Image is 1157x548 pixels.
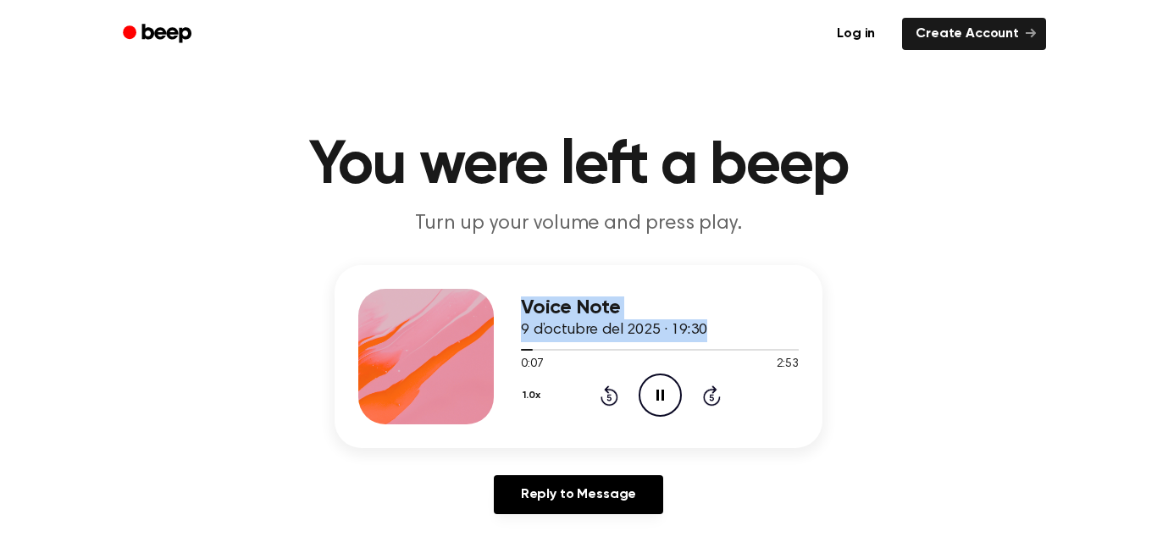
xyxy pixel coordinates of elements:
span: 9 d’octubre del 2025 · 19:30 [521,323,707,338]
span: 0:07 [521,356,543,374]
a: Log in [820,14,892,53]
p: Turn up your volume and press play. [253,210,904,238]
button: 1.0x [521,381,546,410]
a: Create Account [902,18,1046,50]
a: Reply to Message [494,475,663,514]
a: Beep [111,18,207,51]
span: 2:53 [777,356,799,374]
h1: You were left a beep [145,136,1012,197]
h3: Voice Note [521,296,799,319]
